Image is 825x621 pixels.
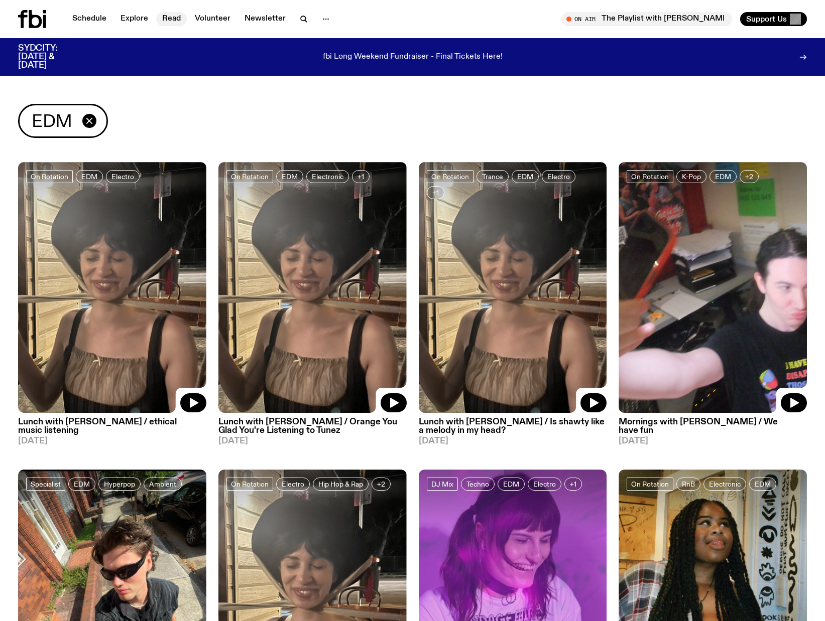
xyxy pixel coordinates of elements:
a: EDM [710,170,737,183]
a: On Rotation [226,478,273,491]
a: EDM [512,170,539,183]
a: Explore [114,12,154,26]
button: +1 [564,478,582,491]
span: On Rotation [431,173,469,181]
a: EDM [276,170,303,183]
h3: SYDCITY: [DATE] & [DATE] [18,44,82,70]
a: Lunch with [PERSON_NAME] / Is shawty like a melody in my head?[DATE] [419,413,607,445]
span: On Rotation [231,173,269,181]
a: Electro [542,170,575,183]
a: Specialist [26,478,65,491]
button: +1 [427,186,444,199]
span: Electronic [709,481,741,488]
span: K-Pop [682,173,701,181]
img: Jim Krestchmer is posing with their iPhone with the flash on pointed at their face as though they... [619,162,807,413]
span: On Rotation [31,173,68,181]
span: On Rotation [631,481,669,488]
button: +2 [372,478,391,491]
span: Support Us [746,15,787,24]
a: Volunteer [189,12,237,26]
span: Electro [111,173,134,181]
a: Electronic [703,478,746,491]
button: On AirThe Playlist with [PERSON_NAME] and Raf [561,12,732,26]
span: Techno [466,481,489,488]
a: RnB [676,478,700,491]
a: Lunch with [PERSON_NAME] / Orange You Glad You're Listening to Tunez[DATE] [218,413,407,445]
a: Newsletter [239,12,292,26]
a: DJ Mix [427,478,458,491]
span: Hip Hop & Rap [318,481,363,488]
span: Electro [282,481,304,488]
span: DJ Mix [431,481,453,488]
span: +1 [432,189,439,197]
a: EDM [68,478,95,491]
a: Schedule [66,12,112,26]
a: Read [156,12,187,26]
span: Ambient [149,481,176,488]
span: +2 [377,481,385,488]
span: EDM [81,173,97,181]
a: Trance [477,170,509,183]
span: Electronic [312,173,343,181]
span: [DATE] [218,437,407,445]
a: Electro [276,478,310,491]
span: On Rotation [631,173,669,181]
span: On Rotation [231,481,269,488]
span: RnB [682,481,695,488]
span: EDM [517,173,533,181]
span: Electro [547,173,570,181]
a: EDM [749,478,776,491]
span: EDM [503,481,519,488]
button: Support Us [740,12,807,26]
span: EDM [755,481,771,488]
a: Electro [106,170,140,183]
h3: Lunch with [PERSON_NAME] / Is shawty like a melody in my head? [419,418,607,435]
h3: Lunch with [PERSON_NAME] / Orange You Glad You're Listening to Tunez [218,418,407,435]
a: On Rotation [26,170,73,183]
span: Electro [533,481,556,488]
a: K-Pop [676,170,706,183]
button: +1 [352,170,370,183]
a: Techno [461,478,495,491]
span: [DATE] [18,437,206,445]
span: +1 [358,173,364,181]
span: EDM [282,173,298,181]
span: EDM [32,111,72,131]
a: EDM [76,170,103,183]
span: Hyperpop [104,481,135,488]
a: Electronic [306,170,349,183]
a: On Rotation [627,478,673,491]
a: Mornings with [PERSON_NAME] / We have fun[DATE] [619,413,807,445]
a: Lunch with [PERSON_NAME] / ethical music listening[DATE] [18,413,206,445]
span: +1 [570,481,576,488]
span: Specialist [31,481,61,488]
span: EDM [715,173,731,181]
span: EDM [74,481,90,488]
button: +2 [740,170,759,183]
a: On Rotation [226,170,273,183]
h3: Mornings with [PERSON_NAME] / We have fun [619,418,807,435]
span: [DATE] [619,437,807,445]
a: Hyperpop [98,478,141,491]
h3: Lunch with [PERSON_NAME] / ethical music listening [18,418,206,435]
a: Ambient [144,478,182,491]
span: Trance [482,173,503,181]
a: On Rotation [627,170,673,183]
p: fbi Long Weekend Fundraiser - Final Tickets Here! [323,53,503,62]
a: Hip Hop & Rap [313,478,369,491]
span: [DATE] [419,437,607,445]
span: +2 [745,173,753,181]
a: Electro [528,478,561,491]
a: On Rotation [427,170,474,183]
a: EDM [498,478,525,491]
